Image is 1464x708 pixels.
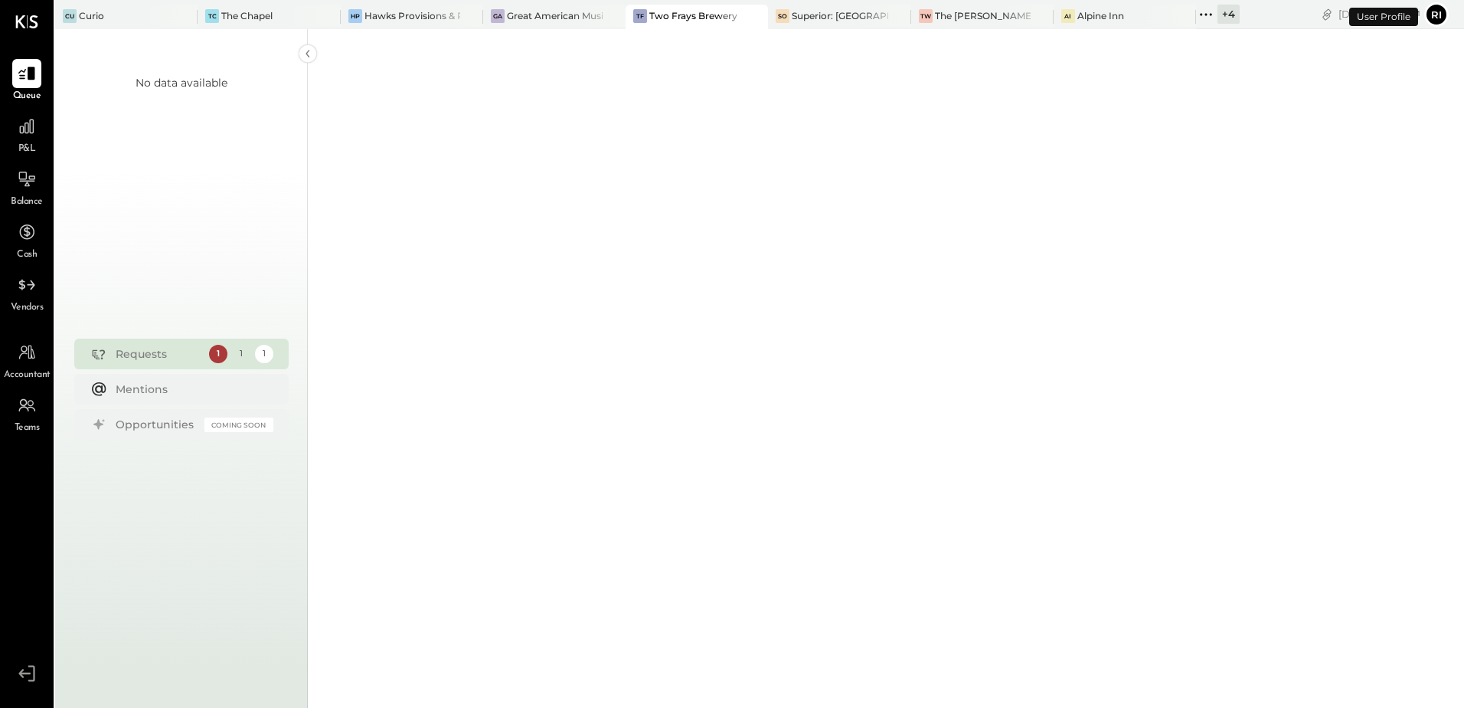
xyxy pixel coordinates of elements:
a: Vendors [1,270,53,315]
a: Balance [1,165,53,209]
div: 1 [209,345,227,363]
div: Two Frays Brewery [649,9,737,22]
span: Vendors [11,301,44,315]
div: The [PERSON_NAME] [935,9,1031,22]
span: Accountant [4,369,51,382]
span: P&L [18,143,36,156]
div: [DATE] [1338,7,1420,21]
div: copy link [1319,6,1335,22]
span: Teams [15,421,40,435]
div: Cu [63,9,77,23]
div: Mentions [116,382,266,397]
div: The Chapel [221,9,273,22]
div: GA [491,9,505,23]
div: AI [1061,9,1075,23]
div: Great American Music Hall [507,9,603,22]
div: TC [205,9,219,23]
div: Alpine Inn [1077,9,1124,22]
span: Balance [11,195,43,209]
div: No data available [136,75,227,90]
a: Queue [1,59,53,103]
div: TF [633,9,647,23]
a: P&L [1,112,53,156]
div: Requests [116,346,201,362]
div: Opportunities [116,417,197,432]
div: 1 [255,345,273,363]
div: TW [919,9,933,23]
a: Cash [1,218,53,262]
div: + 4 [1217,5,1240,24]
div: Superior: [GEOGRAPHIC_DATA] [792,9,887,22]
div: 1 [232,345,250,363]
span: Cash [17,248,37,262]
div: Hawks Provisions & Public House [364,9,460,22]
span: Queue [13,90,41,103]
div: HP [348,9,362,23]
div: SO [776,9,789,23]
div: Coming Soon [204,418,273,432]
a: Teams [1,391,53,435]
div: Curio [79,9,104,22]
a: Accountant [1,338,53,382]
div: User Profile [1349,8,1418,26]
button: Ri [1424,2,1449,27]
